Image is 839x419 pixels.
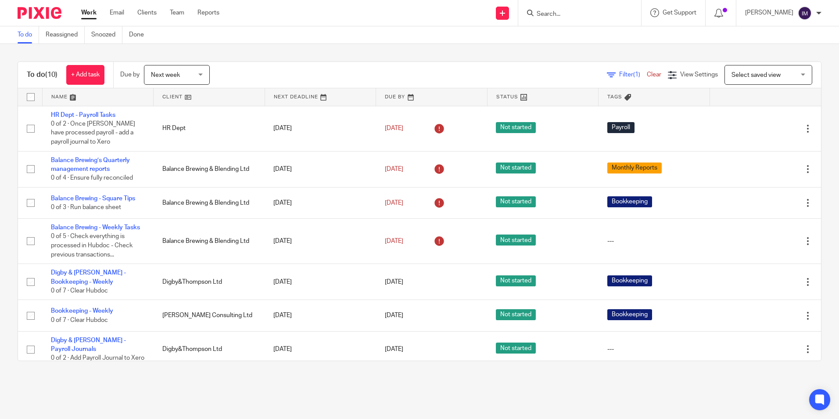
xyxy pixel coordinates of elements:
[265,264,376,300] td: [DATE]
[151,72,180,78] span: Next week
[51,175,133,181] span: 0 of 4 · Ensure fully reconciled
[745,8,793,17] p: [PERSON_NAME]
[265,331,376,367] td: [DATE]
[619,72,647,78] span: Filter
[66,65,104,85] a: + Add task
[607,163,662,173] span: Monthly Reports
[385,313,403,319] span: [DATE]
[51,204,121,210] span: 0 of 3 · Run balance sheet
[798,6,812,20] img: svg%3E
[647,72,661,78] a: Clear
[51,337,126,352] a: Digby & [PERSON_NAME] - Payroll Journals
[536,11,615,18] input: Search
[120,70,140,79] p: Due by
[51,234,133,258] span: 0 of 5 · Check everything is processed in Hubdoc - Check previous transactions...
[51,270,126,285] a: Digby & [PERSON_NAME] - Bookkeeping - Weekly
[154,300,265,331] td: [PERSON_NAME] Consulting Ltd
[18,26,39,43] a: To do
[51,195,135,202] a: Balance Brewing - Square Tips
[51,224,140,231] a: Balance Brewing - Weekly Tasks
[607,275,652,286] span: Bookkeeping
[51,112,115,118] a: HR Dept - Payroll Tasks
[607,196,652,207] span: Bookkeeping
[154,187,265,218] td: Balance Brewing & Blending Ltd
[680,72,718,78] span: View Settings
[197,8,219,17] a: Reports
[496,275,536,286] span: Not started
[170,8,184,17] a: Team
[129,26,151,43] a: Done
[496,343,536,354] span: Not started
[154,151,265,187] td: Balance Brewing & Blending Ltd
[265,187,376,218] td: [DATE]
[496,196,536,207] span: Not started
[385,166,403,172] span: [DATE]
[496,235,536,246] span: Not started
[385,200,403,206] span: [DATE]
[663,10,696,16] span: Get Support
[265,106,376,151] td: [DATE]
[265,300,376,331] td: [DATE]
[385,279,403,285] span: [DATE]
[154,331,265,367] td: Digby&Thompson Ltd
[154,219,265,264] td: Balance Brewing & Blending Ltd
[265,219,376,264] td: [DATE]
[496,309,536,320] span: Not started
[51,288,108,294] span: 0 of 7 · Clear Hubdoc
[51,308,113,314] a: Bookkeeping - Weekly
[51,317,108,323] span: 0 of 7 · Clear Hubdoc
[137,8,157,17] a: Clients
[633,72,640,78] span: (1)
[51,355,144,361] span: 0 of 2 · Add Payroll Journal to Xero
[45,71,57,78] span: (10)
[51,121,135,145] span: 0 of 2 · Once [PERSON_NAME] have processed payroll - add a payroll journal to Xero
[496,163,536,173] span: Not started
[496,122,536,133] span: Not started
[91,26,122,43] a: Snoozed
[607,345,701,354] div: ---
[607,122,635,133] span: Payroll
[385,346,403,352] span: [DATE]
[110,8,124,17] a: Email
[607,94,622,99] span: Tags
[607,309,652,320] span: Bookkeeping
[731,72,781,78] span: Select saved view
[51,157,130,172] a: Balance Brewing’s Quarterly management reports
[385,238,403,244] span: [DATE]
[81,8,97,17] a: Work
[607,237,701,246] div: ---
[18,7,61,19] img: Pixie
[46,26,85,43] a: Reassigned
[385,125,403,131] span: [DATE]
[154,106,265,151] td: HR Dept
[27,70,57,79] h1: To do
[265,151,376,187] td: [DATE]
[154,264,265,300] td: Digby&Thompson Ltd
